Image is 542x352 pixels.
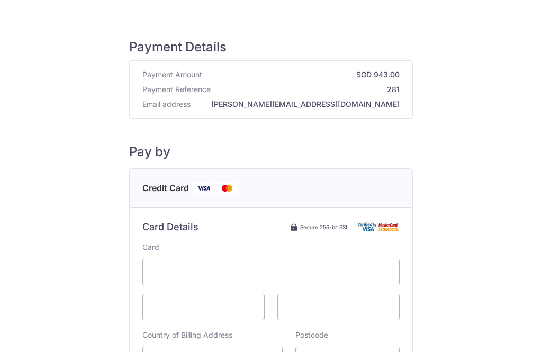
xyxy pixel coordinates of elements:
label: Postcode [295,330,328,340]
span: Payment Reference [142,84,211,95]
label: Card [142,242,159,252]
h5: Pay by [129,144,413,160]
iframe: Secure card security code input frame [286,301,391,313]
iframe: Secure card number input frame [151,266,391,278]
strong: [PERSON_NAME][EMAIL_ADDRESS][DOMAIN_NAME] [195,99,400,110]
span: Credit Card [142,182,189,195]
span: Email address [142,99,191,110]
h5: Payment Details [129,39,413,55]
strong: SGD 943.00 [206,69,400,80]
strong: 281 [215,84,400,95]
img: Visa [193,182,214,195]
label: Country of Billing Address [142,330,232,340]
img: Mastercard [216,182,238,195]
h6: Card Details [142,221,198,233]
span: Payment Amount [142,69,202,80]
img: Card secure [357,222,400,231]
iframe: Secure card expiration date input frame [151,301,256,313]
span: Secure 256-bit SSL [300,223,349,231]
